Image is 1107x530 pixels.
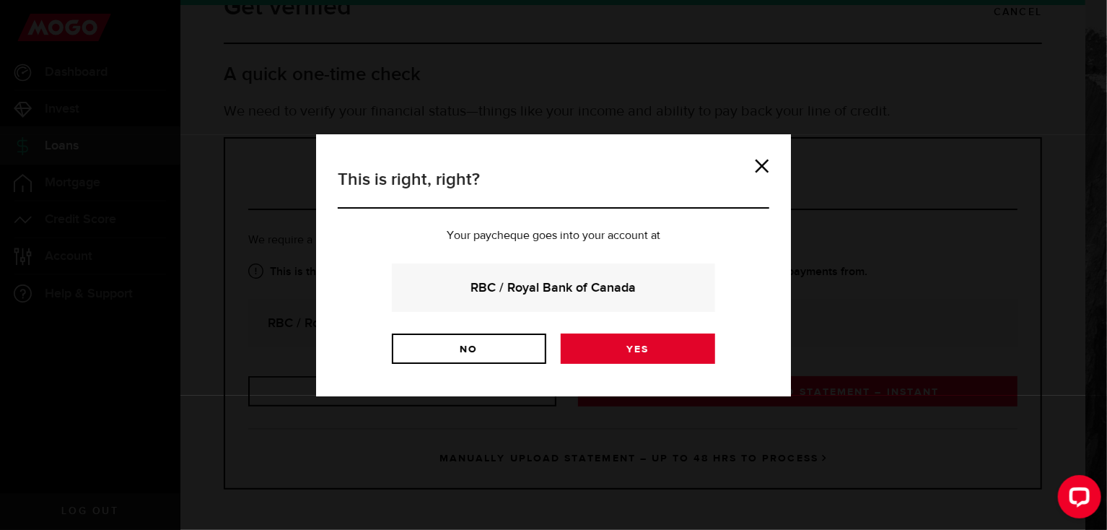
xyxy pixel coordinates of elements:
[1046,469,1107,530] iframe: LiveChat chat widget
[392,334,546,364] a: No
[411,278,696,297] strong: RBC / Royal Bank of Canada
[338,230,769,242] p: Your paycheque goes into your account at
[338,167,769,209] h3: This is right, right?
[561,334,715,364] a: Yes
